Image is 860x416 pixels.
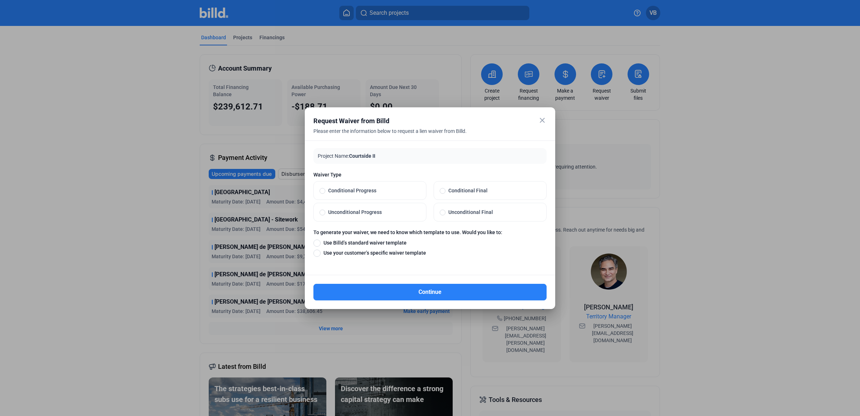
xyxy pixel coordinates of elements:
span: Use your customer’s specific waiver template [321,249,426,256]
label: To generate your waiver, we need to know which template to use. Would you like to: [313,229,547,239]
span: Conditional Progress [325,187,420,194]
span: Project Name: [318,153,349,159]
span: Use Billd’s standard waiver template [321,239,407,246]
button: Continue [313,284,547,300]
span: Unconditional Final [445,209,540,216]
div: Request Waiver from Billd [313,116,529,126]
div: Please enter the information below to request a lien waiver from Billd. [313,128,529,143]
mat-icon: close [538,116,547,125]
span: Unconditional Progress [325,209,420,216]
span: Waiver Type [313,171,547,178]
span: Courtside II [349,153,375,159]
span: Conditional Final [445,187,540,194]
